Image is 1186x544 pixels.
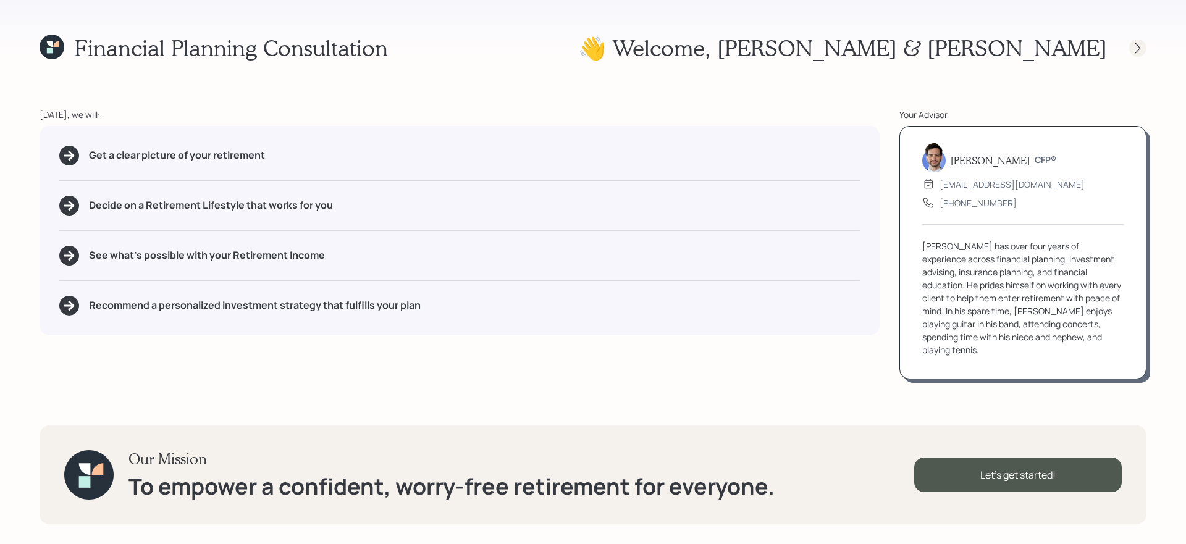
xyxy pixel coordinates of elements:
h1: Financial Planning Consultation [74,35,388,61]
div: [PHONE_NUMBER] [940,196,1017,209]
h6: CFP® [1035,155,1056,165]
div: [PERSON_NAME] has over four years of experience across financial planning, investment advising, i... [922,240,1124,356]
h1: To empower a confident, worry-free retirement for everyone. [128,473,775,500]
div: Let's get started! [914,458,1122,492]
h3: Our Mission [128,450,775,468]
h5: Get a clear picture of your retirement [89,149,265,161]
h5: See what's possible with your Retirement Income [89,249,325,261]
div: Your Advisor [899,108,1146,121]
div: [EMAIL_ADDRESS][DOMAIN_NAME] [940,178,1085,191]
div: [DATE], we will: [40,108,880,121]
h5: Recommend a personalized investment strategy that fulfills your plan [89,299,421,311]
img: jonah-coleman-headshot.png [922,143,946,172]
h5: [PERSON_NAME] [951,154,1030,166]
h1: 👋 Welcome , [PERSON_NAME] & [PERSON_NAME] [578,35,1107,61]
h5: Decide on a Retirement Lifestyle that works for you [89,199,333,211]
